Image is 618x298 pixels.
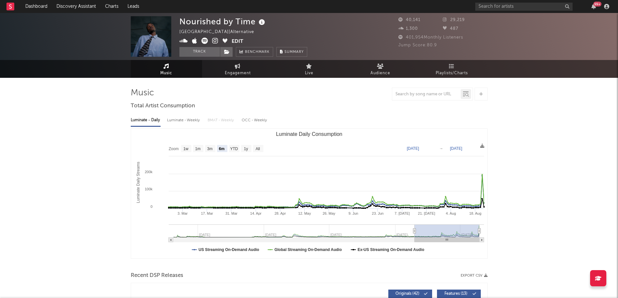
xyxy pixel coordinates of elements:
[179,16,267,27] div: Nourished by Time
[245,48,270,56] span: Benchmark
[436,69,468,77] span: Playlists/Charts
[305,69,313,77] span: Live
[131,102,195,110] span: Total Artist Consumption
[398,35,463,40] span: 401,954 Monthly Listeners
[357,247,424,252] text: Ex-US Streaming On-Demand Audio
[461,274,488,278] button: Export CSV
[398,43,437,47] span: Jump Score: 80.9
[370,69,390,77] span: Audience
[199,247,259,252] text: US Streaming On-Demand Audio
[160,69,172,77] span: Music
[274,247,342,252] text: Global Streaming On-Demand Audio
[183,147,188,151] text: 1w
[469,211,481,215] text: 18. Aug
[207,147,212,151] text: 3m
[407,146,419,151] text: [DATE]
[398,18,420,22] span: 40,141
[236,47,273,57] a: Benchmark
[273,60,345,78] a: Live
[131,60,202,78] a: Music
[131,272,183,280] span: Recent DSP Releases
[179,28,261,36] div: [GEOGRAPHIC_DATA] | Alternative
[439,146,443,151] text: →
[177,211,188,215] text: 3. Mar
[219,147,224,151] text: 6m
[475,3,573,11] input: Search for artists
[388,290,432,298] button: Originals(42)
[393,292,422,296] span: Originals ( 42 )
[443,27,458,31] span: 487
[274,211,286,215] text: 28. Apr
[298,211,311,215] text: 12. May
[437,290,481,298] button: Features(13)
[416,60,488,78] a: Playlists/Charts
[145,187,152,191] text: 100k
[225,69,251,77] span: Engagement
[418,211,435,215] text: 21. [DATE]
[322,211,335,215] text: 26. May
[131,115,161,126] div: Luminate - Daily
[443,18,465,22] span: 29,219
[131,129,487,258] svg: Luminate Daily Consumption
[244,147,248,151] text: 1y
[446,211,456,215] text: 4. Aug
[276,47,307,57] button: Summary
[136,162,140,203] text: Luminate Daily Streams
[276,131,342,137] text: Luminate Daily Consumption
[345,60,416,78] a: Audience
[179,47,220,57] button: Track
[195,147,200,151] text: 1m
[225,211,237,215] text: 31. Mar
[202,60,273,78] a: Engagement
[230,147,238,151] text: YTD
[392,92,461,97] input: Search by song name or URL
[150,205,152,209] text: 0
[242,115,268,126] div: OCC - Weekly
[441,292,471,296] span: Features ( 13 )
[255,147,260,151] text: All
[348,211,358,215] text: 9. Jun
[593,2,601,6] div: 99 +
[250,211,261,215] text: 14. Apr
[201,211,213,215] text: 17. Mar
[372,211,383,215] text: 23. Jun
[394,211,410,215] text: 7. [DATE]
[398,27,418,31] span: 1,300
[232,38,243,46] button: Edit
[285,50,304,54] span: Summary
[591,4,596,9] button: 99+
[145,170,152,174] text: 200k
[450,146,462,151] text: [DATE]
[169,147,179,151] text: Zoom
[167,115,201,126] div: Luminate - Weekly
